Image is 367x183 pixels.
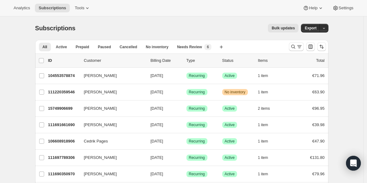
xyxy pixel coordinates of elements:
[98,45,111,49] span: Paused
[48,170,325,178] div: 111690350970[PERSON_NAME][DATE]SuccessRecurringSuccessActive1 item€79.96
[301,24,320,32] button: Export
[43,45,47,49] span: All
[151,73,163,78] span: [DATE]
[84,138,108,144] span: Cedrik Pages
[258,88,275,96] button: 1 item
[10,4,34,12] button: Analytics
[258,137,275,146] button: 1 item
[289,42,304,51] button: Search and filter results
[207,45,209,49] span: 6
[84,57,146,64] p: Customer
[84,89,117,95] span: [PERSON_NAME]
[48,71,325,80] div: 104553578874[PERSON_NAME][DATE]SuccessRecurringSuccessActive1 item€71.96
[71,4,94,12] button: Tools
[151,139,163,143] span: [DATE]
[189,73,205,78] span: Recurring
[316,57,324,64] p: Total
[39,6,66,11] span: Subscriptions
[151,122,163,127] span: [DATE]
[186,57,217,64] div: Type
[120,45,137,49] span: Cancelled
[48,153,325,162] div: 111697789306[PERSON_NAME][DATE]SuccessRecurringSuccessActive1 item€131.80
[225,139,235,144] span: Active
[84,171,117,177] span: [PERSON_NAME]
[189,90,205,95] span: Recurring
[35,4,70,12] button: Subscriptions
[48,73,79,79] p: 104553578874
[309,6,317,11] span: Help
[258,106,270,111] span: 2 items
[305,26,316,31] span: Export
[48,122,79,128] p: 111691661690
[48,121,325,129] div: 111691661690[PERSON_NAME][DATE]SuccessRecurringSuccessActive1 item€39.98
[312,90,325,94] span: €63.90
[189,172,205,177] span: Recurring
[76,45,89,49] span: Prepaid
[258,71,275,80] button: 1 item
[80,71,142,81] button: [PERSON_NAME]
[84,73,117,79] span: [PERSON_NAME]
[222,57,253,64] p: Status
[312,106,325,111] span: €96.95
[258,90,268,95] span: 1 item
[310,155,325,160] span: €131.80
[80,169,142,179] button: [PERSON_NAME]
[258,104,277,113] button: 2 items
[151,57,181,64] p: Billing Date
[216,43,226,51] button: Create new view
[189,155,205,160] span: Recurring
[346,156,361,171] div: Open Intercom Messenger
[80,120,142,130] button: [PERSON_NAME]
[339,6,353,11] span: Settings
[48,57,325,64] div: IDCustomerBilling DateTypeStatusItemsTotal
[225,73,235,78] span: Active
[80,87,142,97] button: [PERSON_NAME]
[35,25,76,32] span: Subscriptions
[48,105,79,112] p: 15749906699
[268,24,298,32] button: Bulk updates
[48,104,325,113] div: 15749906699[PERSON_NAME][DATE]SuccessRecurringSuccessActive2 items€96.95
[84,122,117,128] span: [PERSON_NAME]
[225,172,235,177] span: Active
[312,172,325,176] span: €79.96
[312,139,325,143] span: €47.90
[80,136,142,146] button: Cedrik Pages
[48,155,79,161] p: 111697789306
[258,122,268,127] span: 1 item
[48,89,79,95] p: 111220359546
[312,122,325,127] span: €39.98
[48,88,325,96] div: 111220359546[PERSON_NAME][DATE]SuccessRecurringWarningNo inventory1 item€63.90
[189,106,205,111] span: Recurring
[48,57,79,64] p: ID
[177,45,202,49] span: Needs Review
[80,153,142,163] button: [PERSON_NAME]
[80,104,142,113] button: [PERSON_NAME]
[258,121,275,129] button: 1 item
[299,4,327,12] button: Help
[189,122,205,127] span: Recurring
[56,45,67,49] span: Active
[84,155,117,161] span: [PERSON_NAME]
[189,139,205,144] span: Recurring
[151,172,163,176] span: [DATE]
[146,45,168,49] span: No inventory
[225,106,235,111] span: Active
[317,42,326,51] button: Sort the results
[258,153,275,162] button: 1 item
[14,6,30,11] span: Analytics
[48,171,79,177] p: 111690350970
[258,57,289,64] div: Items
[312,73,325,78] span: €71.96
[84,105,117,112] span: [PERSON_NAME]
[151,106,163,111] span: [DATE]
[151,90,163,94] span: [DATE]
[258,155,268,160] span: 1 item
[306,42,315,51] button: Customize table column order and visibility
[48,138,79,144] p: 106608918906
[75,6,84,11] span: Tools
[329,4,357,12] button: Settings
[225,90,245,95] span: No inventory
[48,137,325,146] div: 106608918906Cedrik Pages[DATE]SuccessRecurringSuccessActive1 item€47.90
[225,155,235,160] span: Active
[258,139,268,144] span: 1 item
